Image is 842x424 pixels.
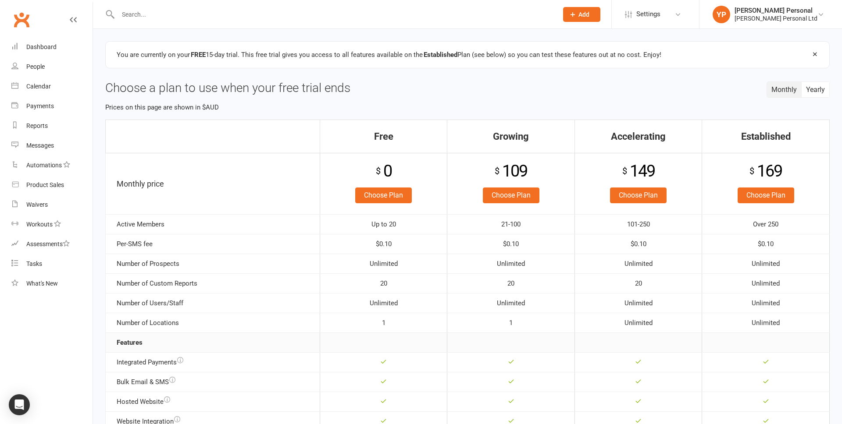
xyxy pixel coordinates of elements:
td: $0.10 [574,234,702,254]
th: Free [320,120,447,153]
td: Unlimited [447,293,574,313]
td: 21-100 [447,214,574,234]
span: Settings [636,4,660,24]
th: Growing [447,120,574,153]
a: Choose Plan [483,187,539,203]
div: Messages [26,142,54,149]
td: Over 250 [702,214,830,234]
div: 169 [706,158,825,184]
span: Add [578,11,589,18]
button: Yearly [802,82,829,97]
h3: Choose a plan to use when your free trial ends [105,81,830,95]
td: $0.10 [447,234,574,254]
div: Reports [26,122,48,129]
div: Dashboard [26,43,57,50]
div: Payments [26,102,54,110]
td: Integrated Payments [106,352,320,372]
td: Unlimited [320,254,447,273]
p: Prices on this page are shown in $AUD [105,102,830,113]
td: Hosted Website [106,392,320,411]
td: Active Members [106,214,320,234]
p: Monthly price [117,178,315,191]
td: Unlimited [574,293,702,313]
td: Number of Users/Staff [106,293,320,313]
div: Open Intercom Messenger [9,394,30,415]
a: Workouts [11,215,93,234]
a: Choose Plan [355,187,412,203]
td: Number of Locations [106,313,320,332]
td: Unlimited [320,293,447,313]
a: Automations [11,155,93,175]
div: Workouts [26,221,53,228]
div: 109 [452,158,570,184]
td: Bulk Email & SMS [106,372,320,392]
input: Search... [115,8,552,21]
div: [PERSON_NAME] Personal Ltd [735,14,817,22]
div: YP [713,6,730,23]
td: 20 [320,273,447,293]
button: Add [563,7,600,22]
td: Number of Custom Reports [106,273,320,293]
a: What's New [11,274,93,293]
sup: $ [495,166,499,176]
div: People [26,63,45,70]
div: Assessments [26,240,70,247]
td: Number of Prospects [106,254,320,273]
a: Payments [11,96,93,116]
div: Calendar [26,83,51,90]
td: $0.10 [320,234,447,254]
td: Unlimited [574,313,702,332]
td: Unlimited [702,273,830,293]
td: 20 [447,273,574,293]
td: Unlimited [574,254,702,273]
a: Calendar [11,77,93,96]
td: 101-250 [574,214,702,234]
td: $0.10 [702,234,830,254]
td: 1 [320,313,447,332]
a: Messages [11,136,93,155]
td: 1 [447,313,574,332]
sup: $ [749,166,753,176]
strong: FREE [191,49,206,60]
div: 149 [579,158,697,184]
sup: $ [622,166,626,176]
div: Waivers [26,201,48,208]
div: Tasks [26,260,42,267]
th: Established [702,120,830,153]
td: Unlimited [702,313,830,332]
td: Unlimited [702,293,830,313]
strong: Established [424,49,457,60]
td: Unlimited [447,254,574,273]
td: Up to 20 [320,214,447,234]
a: People [11,57,93,77]
a: Dashboard [11,37,93,57]
a: Reports [11,116,93,136]
a: Clubworx [11,9,32,31]
a: Assessments [11,234,93,254]
button: Monthly [767,82,802,97]
div: [PERSON_NAME] Personal [735,7,817,14]
a: Choose Plan [738,187,794,203]
a: Waivers [11,195,93,215]
a: Product Sales [11,175,93,195]
div: Product Sales [26,181,64,188]
strong: Features [117,339,143,346]
div: What's New [26,280,58,287]
span: You are currently on your 15-day trial. This free trial gives you access to all features availabl... [117,51,661,59]
sup: $ [376,166,380,176]
div: 0 [325,158,442,184]
td: 20 [574,273,702,293]
a: Choose Plan [610,187,667,203]
a: Tasks [11,254,93,274]
th: Accelerating [574,120,702,153]
td: Per-SMS fee [106,234,320,254]
div: Automations [26,162,62,169]
td: Unlimited [702,254,830,273]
